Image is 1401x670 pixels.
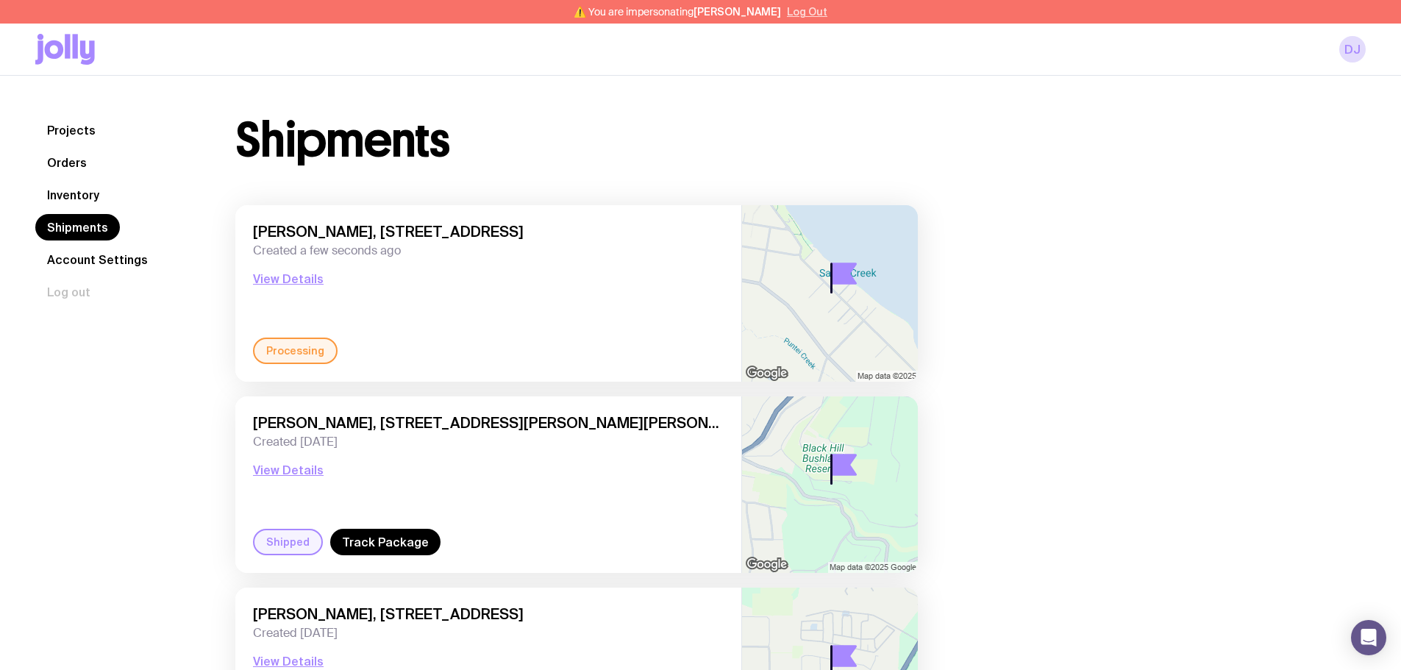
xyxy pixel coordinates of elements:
button: Log out [35,279,102,305]
span: Created a few seconds ago [253,243,724,258]
h1: Shipments [235,117,449,164]
button: View Details [253,652,324,670]
button: Log Out [787,6,827,18]
a: Projects [35,117,107,143]
a: DJ [1339,36,1366,63]
span: [PERSON_NAME] [694,6,781,18]
a: Orders [35,149,99,176]
a: Track Package [330,529,441,555]
div: Open Intercom Messenger [1351,620,1386,655]
a: Shipments [35,214,120,240]
span: [PERSON_NAME], [STREET_ADDRESS] [253,605,724,623]
div: Shipped [253,529,323,555]
span: Created [DATE] [253,435,724,449]
span: ⚠️ You are impersonating [574,6,781,18]
span: Created [DATE] [253,626,724,641]
button: View Details [253,461,324,479]
img: staticmap [742,396,918,573]
img: staticmap [742,205,918,382]
div: Processing [253,338,338,364]
a: Account Settings [35,246,160,273]
span: [PERSON_NAME], [STREET_ADDRESS][PERSON_NAME][PERSON_NAME] [253,414,724,432]
span: [PERSON_NAME], [STREET_ADDRESS] [253,223,724,240]
a: Inventory [35,182,111,208]
button: View Details [253,270,324,288]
